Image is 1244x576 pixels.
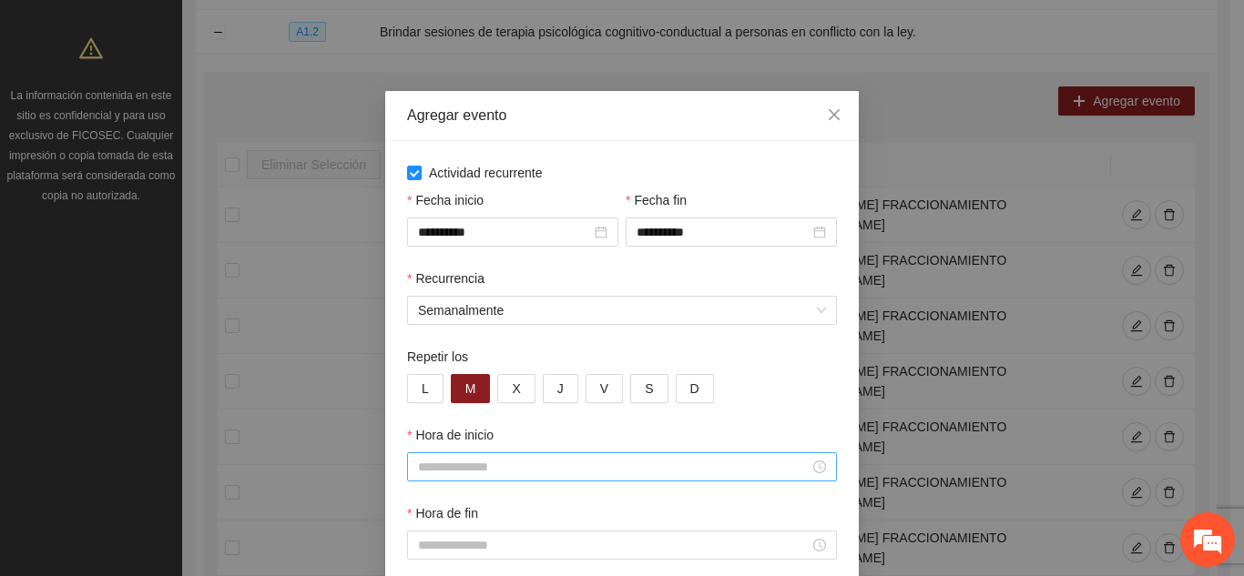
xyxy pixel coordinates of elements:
button: X [497,374,535,403]
span: J [557,379,564,399]
div: Agregar evento [407,106,837,126]
button: J [543,374,578,403]
button: L [407,374,444,403]
label: Hora de fin [407,503,478,523]
span: S [645,379,653,399]
input: Hora de inicio [418,457,810,477]
span: M [465,379,476,399]
span: Actividad recurrente [422,163,550,183]
button: S [630,374,668,403]
textarea: Escriba su mensaje y pulse “Intro” [9,383,347,447]
input: Hora de fin [418,535,810,555]
div: Minimizar ventana de chat en vivo [299,9,342,53]
span: V [600,379,608,399]
label: Fecha fin [626,190,687,210]
span: D [690,379,699,399]
label: Repetir los [407,347,468,367]
input: Fecha fin [637,222,810,242]
span: L [422,379,429,399]
span: X [512,379,520,399]
button: Close [810,91,859,140]
label: Hora de inicio [407,425,494,445]
span: Estamos en línea. [106,186,251,369]
button: M [451,374,491,403]
input: Fecha inicio [418,222,591,242]
span: close [827,107,841,122]
label: Recurrencia [407,268,484,288]
button: D [676,374,714,403]
button: V [586,374,623,403]
label: Fecha inicio [407,190,484,210]
div: Chatee con nosotros ahora [95,93,306,116]
span: Semanalmente [418,297,826,324]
